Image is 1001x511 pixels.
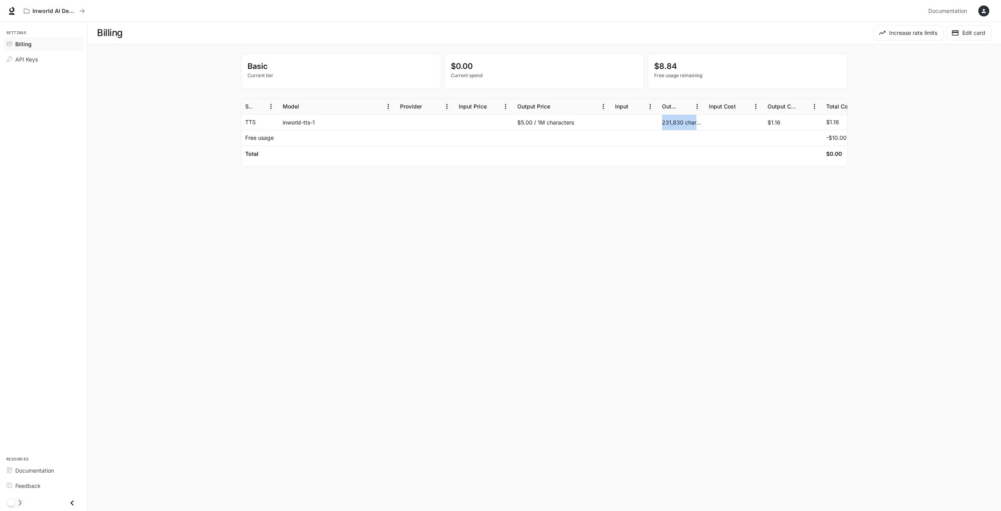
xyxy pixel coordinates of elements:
button: Sort [629,101,641,112]
button: Menu [809,101,820,112]
button: Menu [644,101,656,112]
p: -$10.00 [826,134,847,142]
div: Model [283,103,299,110]
button: Sort [551,101,563,112]
h6: Total [245,150,258,158]
button: Sort [737,101,748,112]
div: Provider [400,103,422,110]
button: Menu [265,101,277,112]
span: API Keys [15,55,38,63]
p: Current tier [248,72,434,79]
h1: Billing [97,25,123,41]
a: Documentation [3,464,84,477]
a: Feedback [3,479,84,493]
p: Current spend [451,72,638,79]
p: Basic [248,60,434,72]
button: All workspaces [20,3,88,19]
button: Close drawer [63,495,81,511]
a: API Keys [3,52,84,66]
span: Feedback [15,482,41,490]
p: Free usage remaining [654,72,841,79]
p: $0.00 [451,60,638,72]
button: Menu [750,101,762,112]
div: Total Cost [826,103,853,110]
button: Menu [500,101,511,112]
span: Billing [15,40,32,48]
div: Service [245,103,253,110]
p: TTS [245,118,256,126]
div: inworld-tts-1 [279,114,396,130]
p: $8.84 [654,60,841,72]
button: Sort [253,101,265,112]
div: Output Cost [768,103,796,110]
button: Increase rate limits [874,25,944,41]
button: Menu [382,101,394,112]
button: Sort [488,101,499,112]
div: Output Price [517,103,550,110]
button: Sort [423,101,434,112]
button: Menu [441,101,453,112]
a: Billing [3,37,84,51]
div: Input [615,103,628,110]
button: Edit card [947,25,992,41]
button: Menu [597,101,609,112]
span: Documentation [928,6,967,16]
button: Sort [300,101,312,112]
div: Input Price [459,103,487,110]
span: Documentation [15,466,54,475]
div: Output [662,103,679,110]
div: $1.16 [764,114,822,130]
span: Dark mode toggle [7,498,15,507]
div: $5.00 / 1M characters [513,114,611,130]
button: Menu [691,101,703,112]
div: 231,830 characters [658,114,705,130]
button: Sort [680,101,691,112]
a: Documentation [925,3,973,19]
p: Free usage [245,134,274,142]
h6: $0.00 [826,150,842,158]
button: Sort [797,101,809,112]
div: Input Cost [709,103,736,110]
p: $1.16 [826,118,839,126]
p: Inworld AI Demos [32,8,76,14]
